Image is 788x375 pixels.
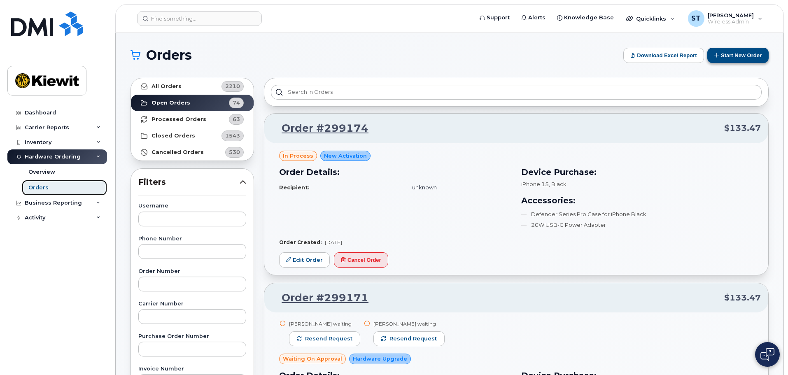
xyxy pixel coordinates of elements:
span: Waiting On Approval [283,355,342,363]
label: Invoice Number [138,366,246,372]
a: Order #299171 [272,291,368,305]
span: Resend request [389,335,437,342]
strong: Open Orders [152,100,190,106]
td: unknown [405,180,511,195]
a: Open Orders74 [131,95,254,111]
span: 2210 [225,82,240,90]
a: Order #299174 [272,121,368,136]
strong: Processed Orders [152,116,206,123]
li: 20W USB-C Power Adapter [521,221,753,229]
span: 530 [229,148,240,156]
a: Processed Orders63 [131,111,254,128]
span: 63 [233,115,240,123]
strong: Closed Orders [152,133,195,139]
label: Username [138,203,246,209]
button: Start New Order [707,48,769,63]
div: [PERSON_NAME] waiting [289,320,360,327]
h3: Device Purchase: [521,166,753,178]
span: 74 [233,99,240,107]
input: Search in orders [271,85,762,100]
a: Edit Order [279,252,330,268]
span: 1543 [225,132,240,140]
span: Filters [138,176,240,188]
span: $133.47 [724,122,761,134]
button: Cancel Order [334,252,388,268]
label: Phone Number [138,236,246,242]
strong: Cancelled Orders [152,149,204,156]
span: $133.47 [724,292,761,304]
button: Download Excel Report [623,48,704,63]
button: Resend request [373,331,445,346]
label: Order Number [138,269,246,274]
li: Defender Series Pro Case for iPhone Black [521,210,753,218]
strong: Order Created: [279,239,322,245]
span: , Black [549,181,567,187]
a: Closed Orders1543 [131,128,254,144]
a: All Orders2210 [131,78,254,95]
span: in process [283,152,313,160]
span: Resend request [305,335,352,342]
span: Hardware Upgrade [353,355,407,363]
h3: Accessories: [521,194,753,207]
button: Resend request [289,331,360,346]
a: Cancelled Orders530 [131,144,254,161]
span: Orders [146,49,192,61]
label: Purchase Order Number [138,334,246,339]
span: iPhone 15 [521,181,549,187]
strong: All Orders [152,83,182,90]
img: Open chat [760,348,774,361]
span: New Activation [324,152,367,160]
div: [PERSON_NAME] waiting [373,320,445,327]
span: [DATE] [325,239,342,245]
strong: Recipient: [279,184,310,191]
label: Carrier Number [138,301,246,307]
h3: Order Details: [279,166,511,178]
